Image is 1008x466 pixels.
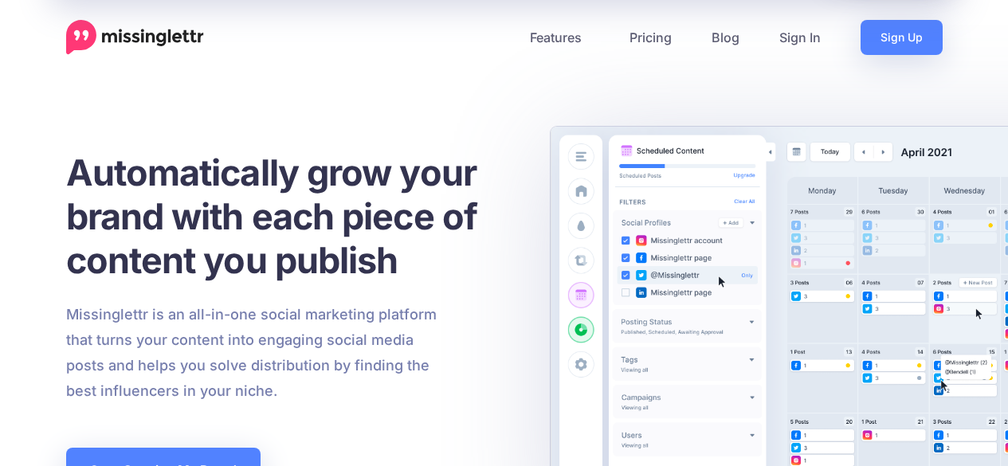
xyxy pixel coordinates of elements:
h1: Automatically grow your brand with each piece of content you publish [66,151,516,282]
a: Sign In [759,20,841,55]
a: Home [66,20,204,55]
p: Missinglettr is an all-in-one social marketing platform that turns your content into engaging soc... [66,302,437,404]
a: Sign Up [861,20,943,55]
a: Pricing [610,20,692,55]
a: Blog [692,20,759,55]
a: Features [510,20,610,55]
